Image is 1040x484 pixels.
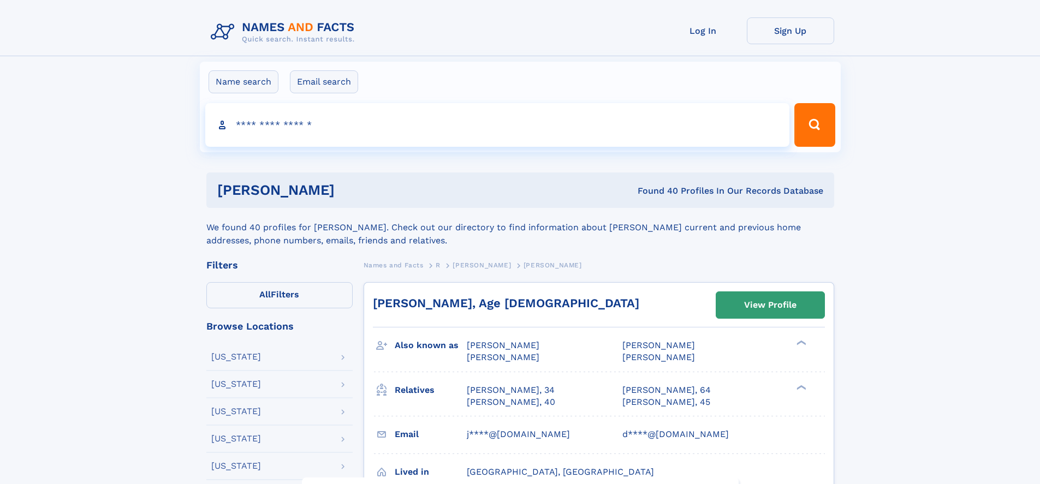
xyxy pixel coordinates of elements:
[205,103,790,147] input: search input
[364,258,424,272] a: Names and Facts
[524,261,582,269] span: [PERSON_NAME]
[622,352,695,362] span: [PERSON_NAME]
[217,183,486,197] h1: [PERSON_NAME]
[744,292,797,318] div: View Profile
[211,434,261,443] div: [US_STATE]
[211,407,261,416] div: [US_STATE]
[453,258,511,272] a: [PERSON_NAME]
[206,321,353,331] div: Browse Locations
[794,103,835,147] button: Search Button
[211,462,261,470] div: [US_STATE]
[259,289,271,300] span: All
[486,185,823,197] div: Found 40 Profiles In Our Records Database
[395,336,467,355] h3: Also known as
[436,258,441,272] a: R
[395,463,467,481] h3: Lived in
[373,296,639,310] a: [PERSON_NAME], Age [DEMOGRAPHIC_DATA]
[211,380,261,389] div: [US_STATE]
[794,384,807,391] div: ❯
[206,17,364,47] img: Logo Names and Facts
[622,396,710,408] a: [PERSON_NAME], 45
[747,17,834,44] a: Sign Up
[467,467,654,477] span: [GEOGRAPHIC_DATA], [GEOGRAPHIC_DATA]
[206,260,353,270] div: Filters
[209,70,278,93] label: Name search
[436,261,441,269] span: R
[622,340,695,350] span: [PERSON_NAME]
[659,17,747,44] a: Log In
[395,425,467,444] h3: Email
[290,70,358,93] label: Email search
[794,339,807,346] div: ❯
[467,384,555,396] a: [PERSON_NAME], 34
[206,208,834,247] div: We found 40 profiles for [PERSON_NAME]. Check out our directory to find information about [PERSON...
[453,261,511,269] span: [PERSON_NAME]
[622,384,711,396] a: [PERSON_NAME], 64
[395,381,467,399] h3: Relatives
[716,292,824,318] a: View Profile
[206,282,353,308] label: Filters
[211,352,261,361] div: [US_STATE]
[467,352,539,362] span: [PERSON_NAME]
[467,396,555,408] a: [PERSON_NAME], 40
[467,340,539,350] span: [PERSON_NAME]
